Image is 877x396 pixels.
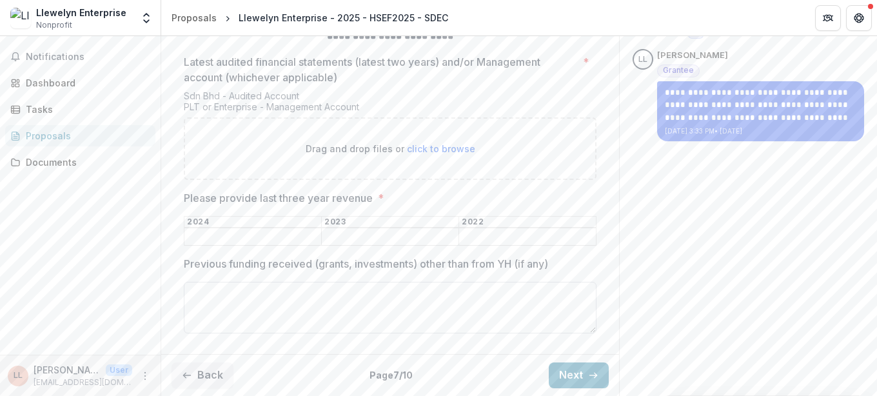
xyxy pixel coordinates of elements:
[26,103,145,116] div: Tasks
[10,8,31,28] img: Llewelyn Enterprise
[137,368,153,384] button: More
[184,217,322,228] th: 2024
[106,364,132,376] p: User
[322,217,459,228] th: 2023
[407,143,475,154] span: click to browse
[26,129,145,143] div: Proposals
[5,72,155,94] a: Dashboard
[184,190,373,206] p: Please provide last three year revenue
[663,66,694,75] span: Grantee
[638,55,647,64] div: Llewelyn Lipi
[184,256,548,272] p: Previous funding received (grants, investments) other than from YH (if any)
[306,142,475,155] p: Drag and drop files or
[239,11,448,25] div: Llewelyn Enterprise - 2025 - HSEF2025 - SDEC
[665,126,856,136] p: [DATE] 3:33 PM • [DATE]
[370,368,413,382] p: Page 7 / 10
[36,6,126,19] div: Llewelyn Enterprise
[184,54,578,85] p: Latest audited financial statements (latest two years) and/or Management account (whichever appli...
[657,49,728,62] p: [PERSON_NAME]
[166,8,453,27] nav: breadcrumb
[846,5,872,31] button: Get Help
[172,11,217,25] div: Proposals
[14,371,23,380] div: Llewelyn Lipi
[5,99,155,120] a: Tasks
[36,19,72,31] span: Nonprofit
[549,362,609,388] button: Next
[34,363,101,377] p: [PERSON_NAME]
[5,46,155,67] button: Notifications
[815,5,841,31] button: Partners
[184,90,596,117] div: Sdn Bhd - Audited Account PLT or Enterprise - Management Account
[137,5,155,31] button: Open entity switcher
[166,8,222,27] a: Proposals
[26,52,150,63] span: Notifications
[26,155,145,169] div: Documents
[5,125,155,146] a: Proposals
[26,76,145,90] div: Dashboard
[34,377,132,388] p: [EMAIL_ADDRESS][DOMAIN_NAME]
[459,217,596,228] th: 2022
[5,152,155,173] a: Documents
[172,362,233,388] button: Back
